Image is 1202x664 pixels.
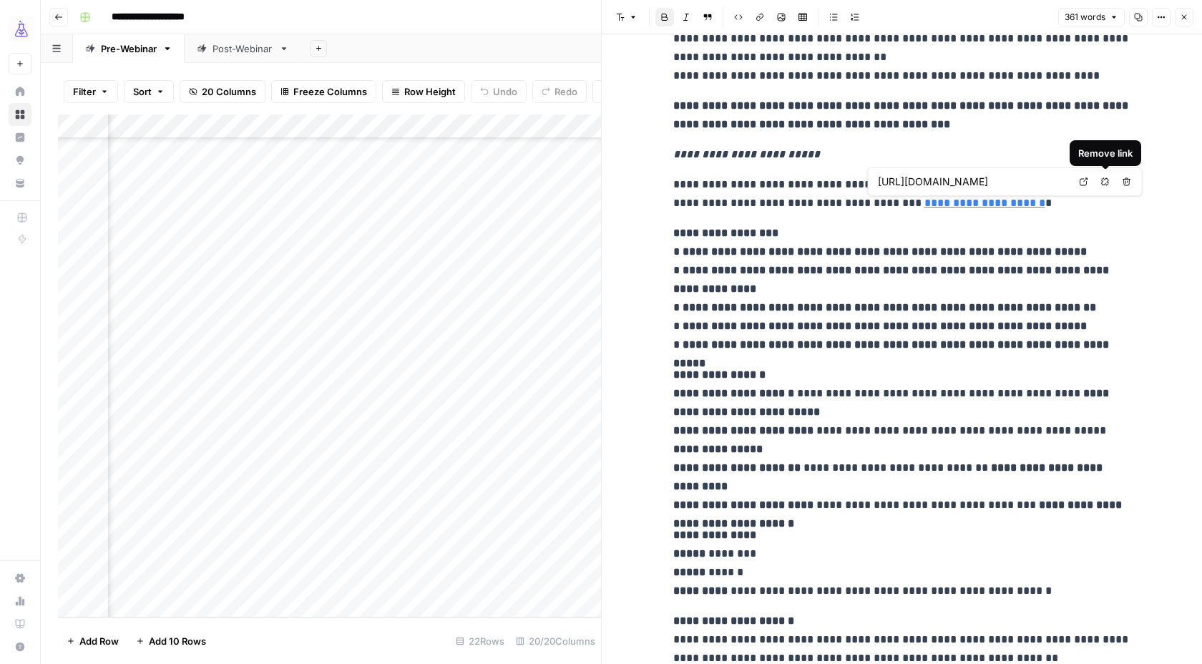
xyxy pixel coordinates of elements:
a: Opportunities [9,149,31,172]
a: Home [9,80,31,103]
span: Redo [554,84,577,99]
button: Add Row [58,630,127,653]
button: Row Height [382,80,465,103]
button: 20 Columns [180,80,265,103]
button: Undo [471,80,527,103]
span: 361 words [1065,11,1105,24]
button: Freeze Columns [271,80,376,103]
a: Post-Webinar [185,34,301,63]
div: Post-Webinar [212,41,273,56]
a: Browse [9,103,31,126]
div: 20/20 Columns [510,630,601,653]
div: 22 Rows [450,630,510,653]
button: Filter [64,80,118,103]
button: Redo [532,80,587,103]
a: Learning Hub [9,612,31,635]
button: Sort [124,80,174,103]
span: Freeze Columns [293,84,367,99]
button: Help + Support [9,635,31,658]
span: Row Height [404,84,456,99]
button: Workspace: AirOps Growth [9,11,31,47]
a: Insights [9,126,31,149]
span: Filter [73,84,96,99]
span: Add 10 Rows [149,634,206,648]
span: Undo [493,84,517,99]
span: Add Row [79,634,119,648]
img: AirOps Growth Logo [9,16,34,42]
a: Settings [9,567,31,590]
a: Your Data [9,172,31,195]
button: 361 words [1058,8,1125,26]
div: Pre-Webinar [101,41,157,56]
button: Add 10 Rows [127,630,215,653]
span: Sort [133,84,152,99]
a: Usage [9,590,31,612]
a: Pre-Webinar [73,34,185,63]
span: 20 Columns [202,84,256,99]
